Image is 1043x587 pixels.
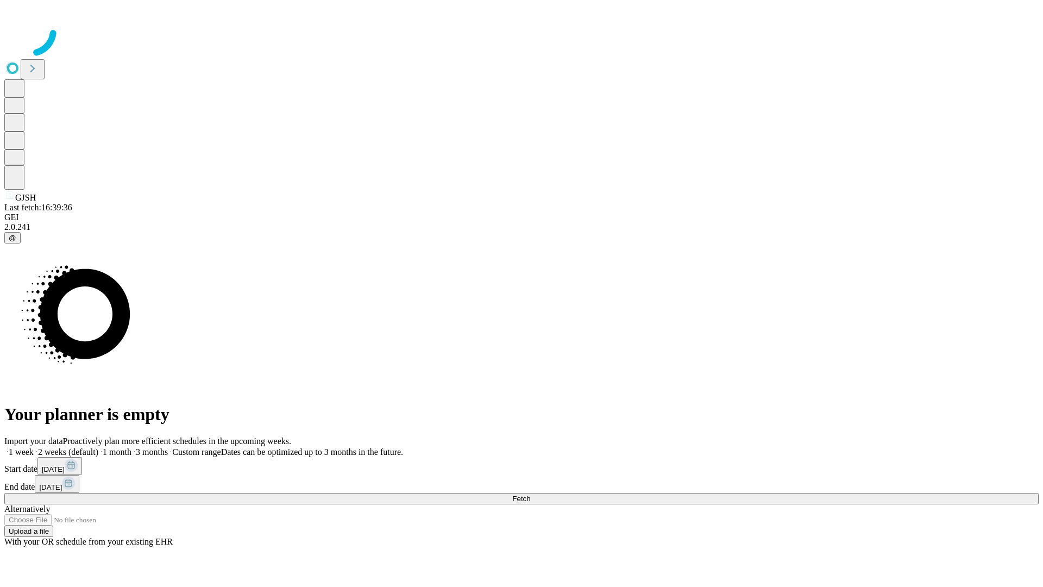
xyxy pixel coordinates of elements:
[4,203,72,212] span: Last fetch: 16:39:36
[39,483,62,491] span: [DATE]
[221,447,403,457] span: Dates can be optimized up to 3 months in the future.
[4,404,1039,424] h1: Your planner is empty
[4,436,63,446] span: Import your data
[172,447,221,457] span: Custom range
[4,222,1039,232] div: 2.0.241
[4,537,173,546] span: With your OR schedule from your existing EHR
[4,526,53,537] button: Upload a file
[4,475,1039,493] div: End date
[4,457,1039,475] div: Start date
[9,447,34,457] span: 1 week
[35,475,79,493] button: [DATE]
[38,447,98,457] span: 2 weeks (default)
[9,234,16,242] span: @
[37,457,82,475] button: [DATE]
[103,447,131,457] span: 1 month
[4,504,50,514] span: Alternatively
[15,193,36,202] span: GJSH
[4,213,1039,222] div: GEI
[4,232,21,243] button: @
[512,495,530,503] span: Fetch
[42,465,65,473] span: [DATE]
[4,493,1039,504] button: Fetch
[63,436,291,446] span: Proactively plan more efficient schedules in the upcoming weeks.
[136,447,168,457] span: 3 months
